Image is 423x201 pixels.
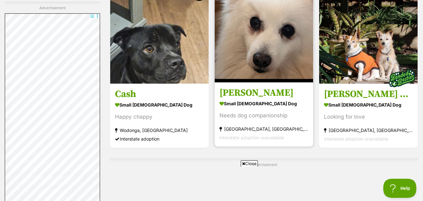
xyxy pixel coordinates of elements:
[324,126,413,135] strong: [GEOGRAPHIC_DATA], [GEOGRAPHIC_DATA]
[383,179,417,198] iframe: Help Scout Beacon - Open
[219,99,308,108] strong: small [DEMOGRAPHIC_DATA] Dog
[115,113,204,121] div: Happy chappy
[115,88,204,100] h3: Cash
[324,136,388,142] span: Interstate adoption unavailable
[324,100,413,110] strong: small [DEMOGRAPHIC_DATA] Dog
[219,125,308,134] strong: [GEOGRAPHIC_DATA], [GEOGRAPHIC_DATA]
[241,160,258,167] span: Close
[96,169,327,198] iframe: Advertisement
[219,112,308,120] div: Needs dog companionship
[219,135,284,141] span: Interstate adoption unavailable
[215,82,313,147] a: [PERSON_NAME] small [DEMOGRAPHIC_DATA] Dog Needs dog companionship [GEOGRAPHIC_DATA], [GEOGRAPHIC...
[324,113,413,121] div: Looking for love
[115,135,204,143] div: Interstate adoption
[319,84,418,148] a: [PERSON_NAME] and [PERSON_NAME] small [DEMOGRAPHIC_DATA] Dog Looking for love [GEOGRAPHIC_DATA], ...
[219,87,308,99] h3: [PERSON_NAME]
[386,63,418,94] img: bonded besties
[110,84,209,148] a: Cash small [DEMOGRAPHIC_DATA] Dog Happy chappy Wodonga, [GEOGRAPHIC_DATA] Interstate adoption
[115,100,204,110] strong: small [DEMOGRAPHIC_DATA] Dog
[115,126,204,135] strong: Wodonga, [GEOGRAPHIC_DATA]
[324,88,413,100] h3: [PERSON_NAME] and [PERSON_NAME]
